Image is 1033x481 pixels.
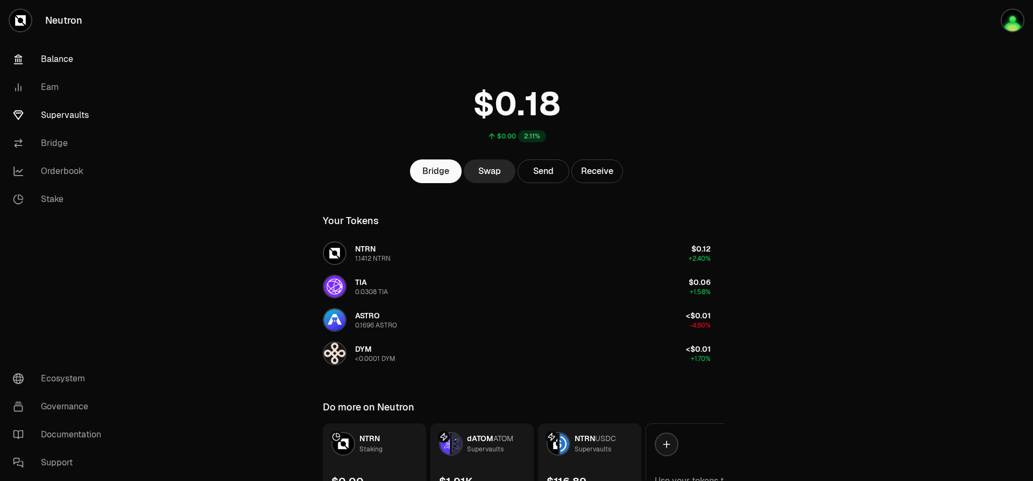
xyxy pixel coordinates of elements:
span: ASTRO [355,311,380,320]
button: ASTRO LogoASTRO0.1696 ASTRO<$0.01-4.80% [316,304,717,336]
img: dATOM Logo [440,433,450,455]
div: Staking [359,444,383,455]
a: Support [4,449,116,477]
span: -4.80% [690,321,711,330]
span: dATOM [467,434,493,443]
span: NTRN [355,244,376,254]
a: Bridge [4,129,116,157]
span: USDC [595,434,616,443]
span: +1.70% [691,354,711,363]
img: Geo Wallet [1002,10,1023,31]
span: ATOM [493,434,513,443]
a: Orderbook [4,157,116,185]
div: 0.0308 TIA [355,288,388,296]
div: $0.00 [497,132,516,141]
span: $0.12 [691,244,711,254]
a: Balance [4,45,116,73]
a: Ecosystem [4,365,116,393]
button: Send [518,159,569,183]
div: <0.0001 DYM [355,354,395,363]
div: Your Tokens [323,213,379,228]
a: Documentation [4,421,116,449]
span: <$0.01 [686,344,711,354]
a: Stake [4,185,116,213]
img: NTRN Logo [332,433,354,455]
button: NTRN LogoNTRN1.1412 NTRN$0.12+2.40% [316,237,717,269]
img: NTRN Logo [548,433,557,455]
span: DYM [355,344,372,354]
span: TIA [355,277,367,287]
a: Bridge [410,159,462,183]
div: 1.1412 NTRN [355,254,391,263]
a: Governance [4,393,116,421]
img: ATOM Logo [452,433,462,455]
div: Supervaults [467,444,504,455]
span: $0.06 [689,277,711,287]
span: NTRN [359,434,380,443]
span: +2.40% [689,254,711,263]
img: USDC Logo [560,433,569,455]
button: TIA LogoTIA0.0308 TIA$0.06+1.58% [316,270,717,303]
div: 0.1696 ASTRO [355,321,397,330]
div: Supervaults [575,444,611,455]
img: DYM Logo [324,343,345,364]
button: Receive [571,159,623,183]
span: <$0.01 [686,311,711,320]
div: Do more on Neutron [323,400,414,415]
span: NTRN [575,434,595,443]
span: +1.58% [690,288,711,296]
a: Swap [464,159,515,183]
a: Earn [4,73,116,101]
div: 2.11% [518,130,546,142]
a: Supervaults [4,101,116,129]
img: ASTRO Logo [324,309,345,331]
button: DYM LogoDYM<0.0001 DYM<$0.01+1.70% [316,337,717,370]
img: NTRN Logo [324,242,345,264]
img: TIA Logo [324,276,345,297]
